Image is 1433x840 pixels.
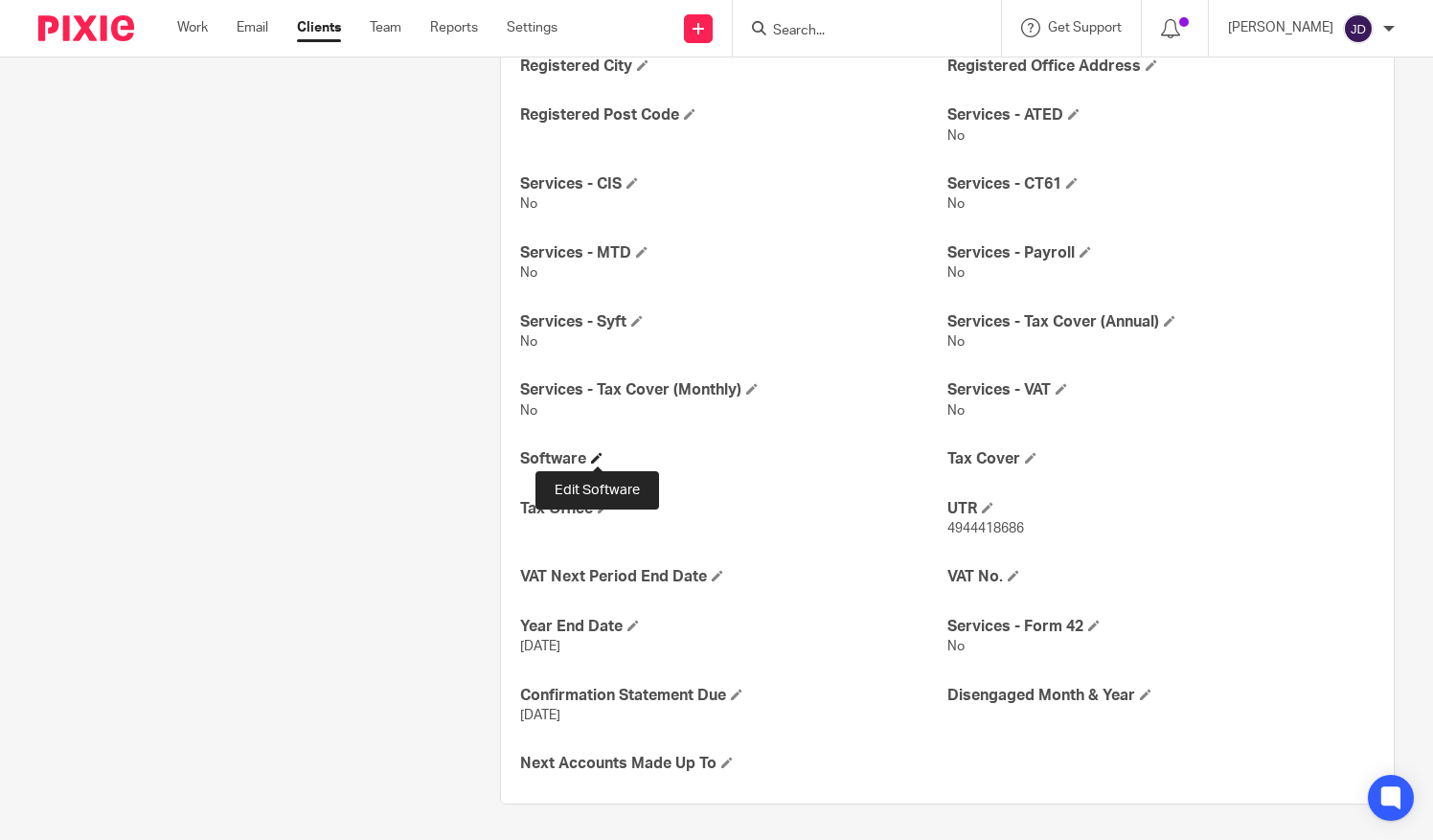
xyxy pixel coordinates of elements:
[520,243,947,263] h4: Services - MTD
[520,709,560,722] span: [DATE]
[947,105,1375,125] h4: Services - ATED
[520,174,947,194] h4: Services - CIS
[297,18,341,37] a: Clients
[520,404,537,418] span: No
[947,312,1375,332] h4: Services - Tax Cover (Annual)
[520,499,947,519] h4: Tax Office
[520,105,947,125] h4: Registered Post Code
[947,266,965,280] span: No
[430,18,478,37] a: Reports
[771,23,944,40] input: Search
[520,567,947,587] h4: VAT Next Period End Date
[947,686,1375,706] h4: Disengaged Month & Year
[520,640,560,653] span: [DATE]
[177,18,208,37] a: Work
[520,617,947,637] h4: Year End Date
[947,335,965,349] span: No
[1048,21,1122,34] span: Get Support
[520,266,537,280] span: No
[947,174,1375,194] h4: Services - CT61
[947,404,965,418] span: No
[947,617,1375,637] h4: Services - Form 42
[507,18,557,37] a: Settings
[947,640,965,653] span: No
[947,522,1024,535] span: 4944418686
[947,243,1375,263] h4: Services - Payroll
[520,686,947,706] h4: Confirmation Statement Due
[947,197,965,211] span: No
[1343,13,1374,44] img: svg%3E
[237,18,268,37] a: Email
[947,449,1375,469] h4: Tax Cover
[1228,18,1333,37] p: [PERSON_NAME]
[520,57,947,77] h4: Registered City
[947,129,965,143] span: No
[520,380,947,400] h4: Services - Tax Cover (Monthly)
[520,449,947,469] h4: Software
[947,499,1375,519] h4: UTR
[947,57,1375,77] h4: Registered Office Address
[370,18,401,37] a: Team
[520,754,947,774] h4: Next Accounts Made Up To
[947,567,1375,587] h4: VAT No.
[38,15,134,41] img: Pixie
[947,380,1375,400] h4: Services - VAT
[520,197,537,211] span: No
[520,335,537,349] span: No
[520,312,947,332] h4: Services - Syft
